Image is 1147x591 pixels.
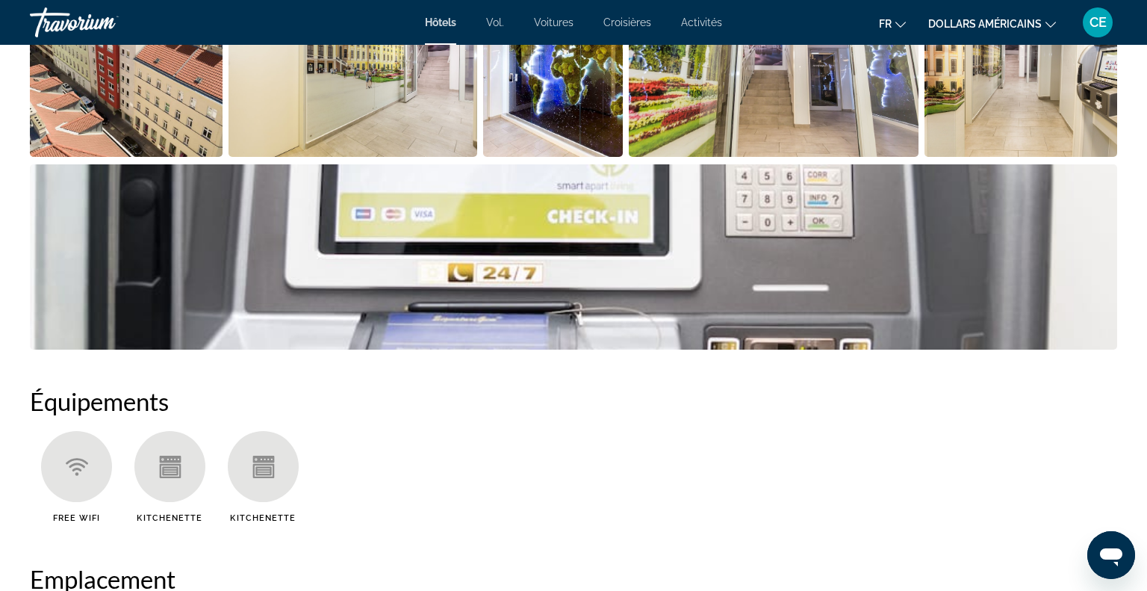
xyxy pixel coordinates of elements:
span: Kitchenette [230,513,296,523]
font: fr [879,18,892,30]
a: Voitures [534,16,573,28]
button: Changer de devise [928,13,1056,34]
a: Croisières [603,16,651,28]
a: Activités [681,16,722,28]
a: Travorium [30,3,179,42]
a: Vol. [486,16,504,28]
span: Kitchenette [137,513,202,523]
font: dollars américains [928,18,1042,30]
span: Free WiFi [53,513,101,523]
a: Hôtels [425,16,456,28]
h2: Équipements [30,386,1117,416]
button: Changer de langue [879,13,906,34]
font: CE [1090,14,1107,30]
button: Menu utilisateur [1078,7,1117,38]
button: Open full-screen image slider [30,164,1117,350]
iframe: Bouton de lancement de la fenêtre de messagerie [1087,531,1135,579]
